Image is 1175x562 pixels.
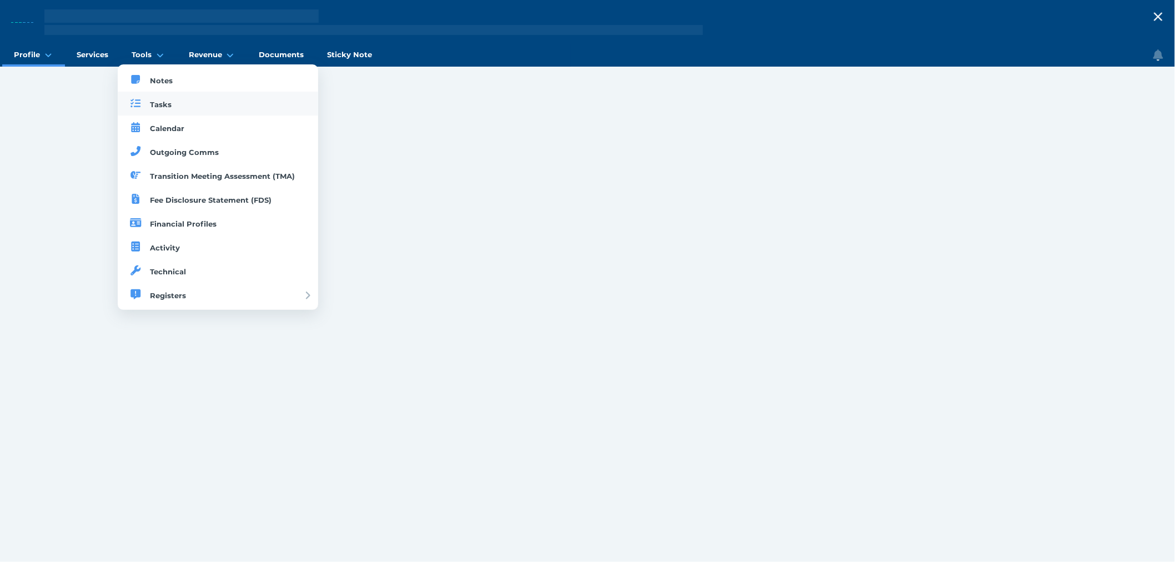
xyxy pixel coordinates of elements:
a: Profile [2,44,65,67]
span: Calendar [150,124,184,133]
span: Fee Disclosure Statement (FDS) [150,195,272,204]
a: Transition Meeting Assessment (TMA) [118,163,318,187]
span: Revenue [189,50,222,59]
span: Tasks [150,100,172,109]
a: Services [65,44,120,67]
span: Services [77,50,108,59]
a: Fee Disclosure Statement (FDS) [118,187,318,211]
a: Registers [118,283,318,307]
a: Tasks [118,92,318,116]
span: Notes [150,76,173,85]
span: Documents [259,50,304,59]
a: Documents [247,44,315,67]
span: Tools [132,50,152,59]
a: Financial Profiles [118,211,318,235]
span: Financial Profiles [150,219,217,228]
a: Notes [118,68,318,92]
a: Revenue [177,44,247,67]
span: Transition Meeting Assessment (TMA) [150,172,295,180]
span: Activity [150,243,180,252]
a: Outgoing Comms [118,139,318,163]
a: Technical [118,259,318,283]
span: Outgoing Comms [150,148,219,157]
span: Registers [150,291,186,300]
span: Technical [150,267,186,276]
span: Profile [14,50,40,59]
a: Calendar [118,116,318,139]
a: Activity [118,235,318,259]
span: Sticky Note [327,50,372,59]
